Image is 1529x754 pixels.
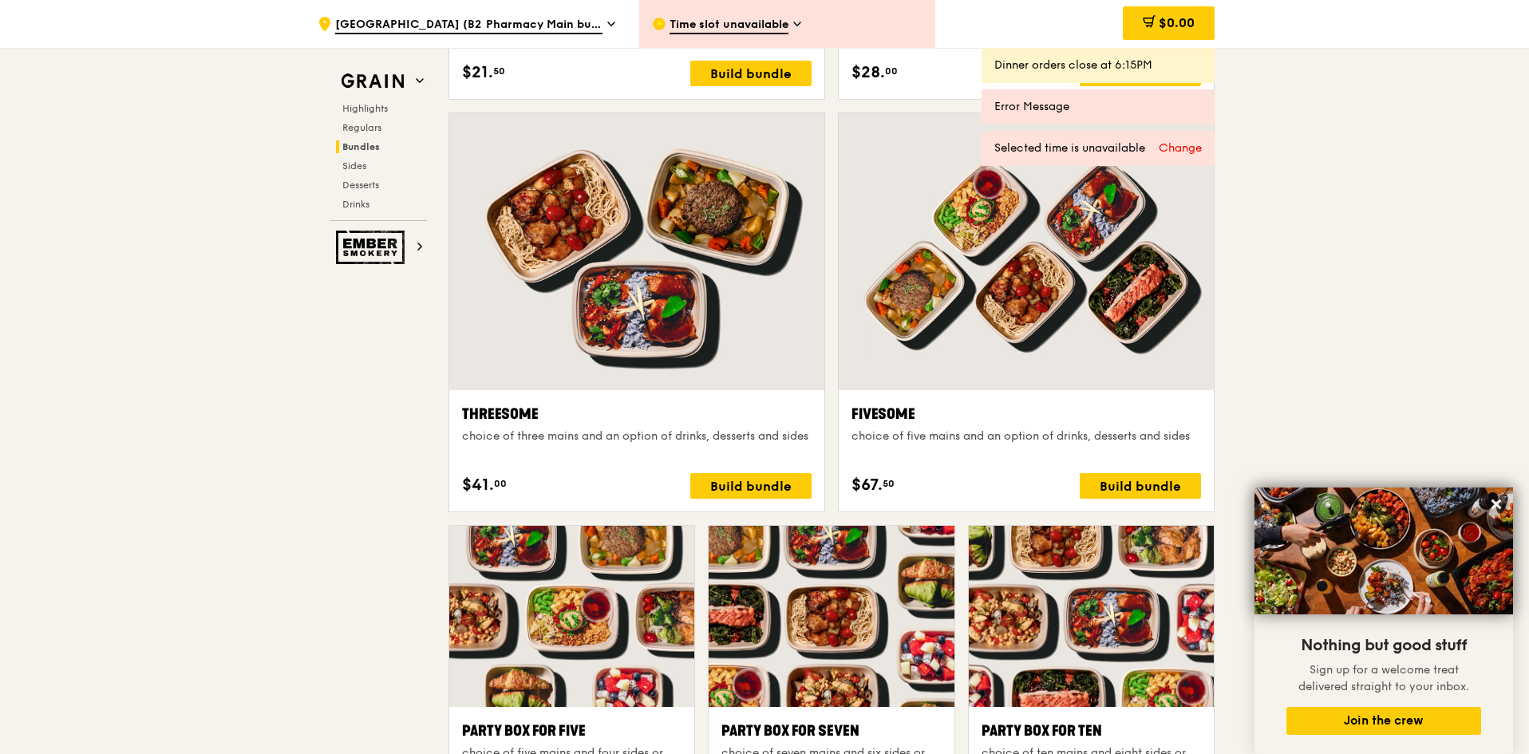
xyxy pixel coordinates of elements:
[1254,488,1513,614] img: DSC07876-Edit02-Large.jpeg
[342,180,379,191] span: Desserts
[342,103,388,114] span: Highlights
[1484,491,1509,517] button: Close
[493,65,505,77] span: 50
[336,231,409,264] img: Ember Smokery web logo
[851,61,885,85] span: $28.
[462,720,682,742] div: Party Box for Five
[342,141,380,152] span: Bundles
[1301,636,1467,655] span: Nothing but good stuff
[462,61,493,85] span: $21.
[721,720,941,742] div: Party Box for Seven
[670,17,788,34] span: Time slot unavailable
[690,61,812,86] div: Build bundle
[982,720,1201,742] div: Party Box for Ten
[336,67,409,96] img: Grain web logo
[462,403,812,425] div: Threesome
[494,477,507,490] span: 00
[1298,663,1469,693] span: Sign up for a welcome treat delivered straight to your inbox.
[994,140,1202,156] div: Selected time is unavailable
[342,160,366,172] span: Sides
[994,57,1202,73] div: Dinner orders close at 6:15PM
[1159,140,1202,156] div: Change
[1286,707,1481,735] button: Join the crew
[462,428,812,444] div: choice of three mains and an option of drinks, desserts and sides
[335,17,603,34] span: [GEOGRAPHIC_DATA] (B2 Pharmacy Main building)
[1159,15,1195,30] span: $0.00
[1080,473,1201,499] div: Build bundle
[885,65,898,77] span: 00
[994,99,1202,115] div: Error Message
[342,122,381,133] span: Regulars
[342,199,369,210] span: Drinks
[851,473,883,497] span: $67.
[851,428,1201,444] div: choice of five mains and an option of drinks, desserts and sides
[851,403,1201,425] div: Fivesome
[462,473,494,497] span: $41.
[690,473,812,499] div: Build bundle
[883,477,895,490] span: 50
